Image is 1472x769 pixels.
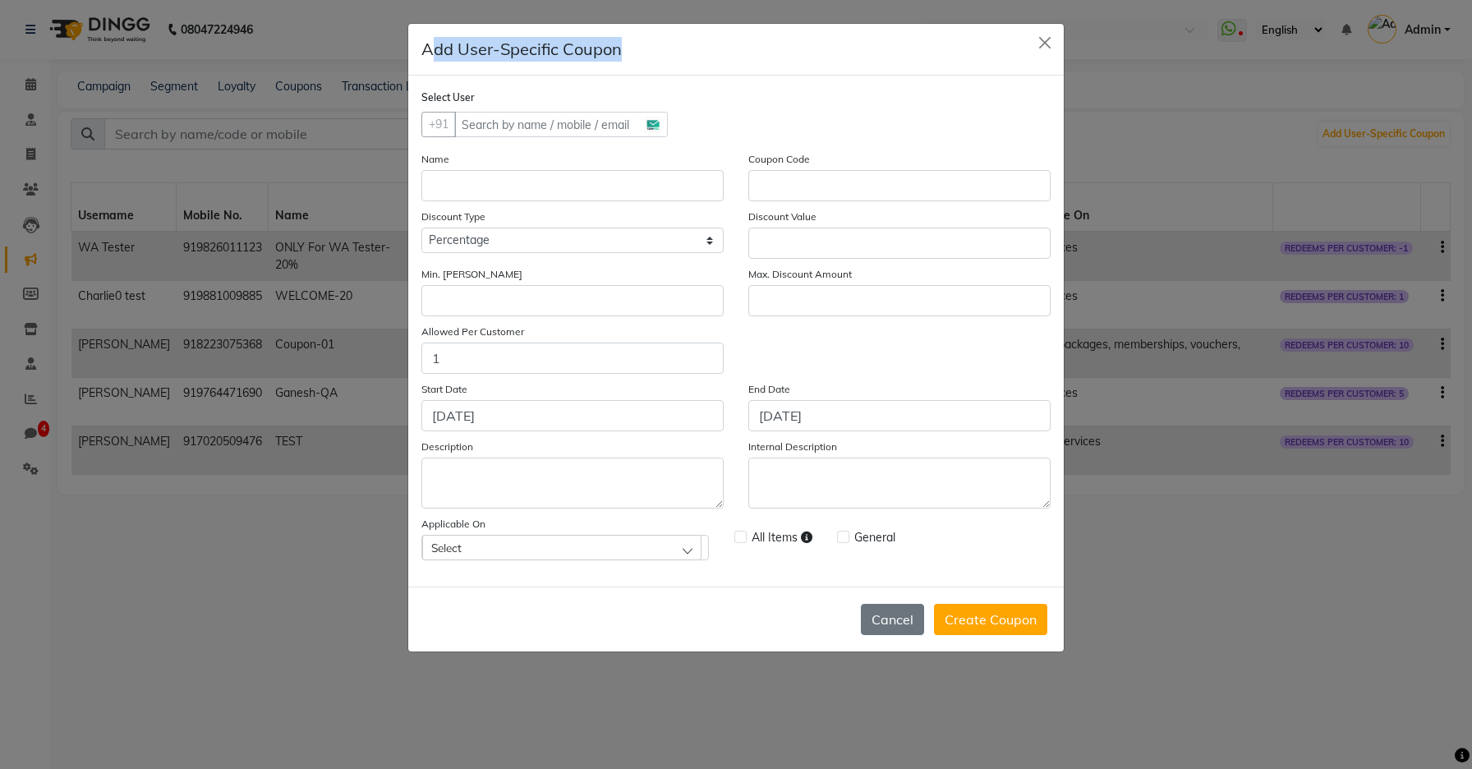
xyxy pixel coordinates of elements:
[748,267,852,282] label: Max. Discount Amount
[748,382,790,397] label: End Date
[421,325,524,339] label: Allowed Per Customer
[454,112,668,137] input: Search by name / mobile / email
[421,382,467,397] label: Start Date
[1033,30,1057,55] button: Close
[748,210,816,224] label: Discount Value
[421,210,485,224] label: Discount Type
[934,604,1047,635] button: Create Coupon
[748,440,837,454] label: Internal Description
[421,37,622,62] h5: Add User-Specific Coupon
[421,90,475,105] label: Select User
[854,529,895,546] span: General
[431,541,462,555] span: Select
[861,604,924,635] button: Cancel
[748,152,810,167] label: Coupon Code
[752,529,812,546] span: All Items
[421,267,522,282] label: Min. [PERSON_NAME]
[421,152,449,167] label: Name
[421,517,485,532] label: Applicable On
[421,440,473,454] label: Description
